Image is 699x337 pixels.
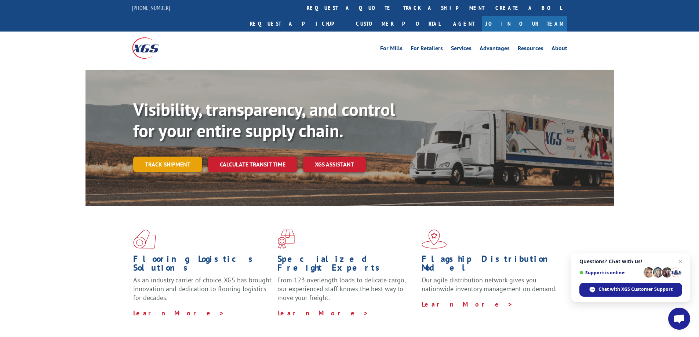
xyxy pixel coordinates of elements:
div: Chat with XGS Customer Support [579,283,682,297]
a: [PHONE_NUMBER] [132,4,170,11]
a: About [551,45,567,54]
span: Our agile distribution network gives you nationwide inventory management on demand. [422,276,557,293]
a: Agent [446,16,482,32]
a: For Retailers [411,45,443,54]
img: xgs-icon-flagship-distribution-model-red [422,230,447,249]
a: Learn More > [422,300,513,308]
p: From 123 overlength loads to delicate cargo, our experienced staff knows the best way to move you... [277,276,416,308]
a: For Mills [380,45,403,54]
div: Open chat [668,308,690,330]
a: Advantages [480,45,510,54]
a: Customer Portal [350,16,446,32]
a: Track shipment [133,157,202,172]
a: Learn More > [277,309,369,317]
span: Chat with XGS Customer Support [598,286,673,293]
span: As an industry carrier of choice, XGS has brought innovation and dedication to flooring logistics... [133,276,272,302]
h1: Flagship Distribution Model [422,254,560,276]
a: XGS ASSISTANT [303,157,366,172]
img: xgs-icon-total-supply-chain-intelligence-red [133,230,156,249]
span: Close chat [676,257,685,266]
a: Request a pickup [244,16,350,32]
span: Questions? Chat with us! [579,259,682,264]
a: Join Our Team [482,16,567,32]
span: Support is online [579,270,641,275]
h1: Specialized Freight Experts [277,254,416,276]
a: Learn More > [133,309,225,317]
a: Services [451,45,472,54]
a: Calculate transit time [208,157,297,172]
h1: Flooring Logistics Solutions [133,254,272,276]
b: Visibility, transparency, and control for your entire supply chain. [133,98,395,142]
img: xgs-icon-focused-on-flooring-red [277,230,295,249]
a: Resources [518,45,543,54]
